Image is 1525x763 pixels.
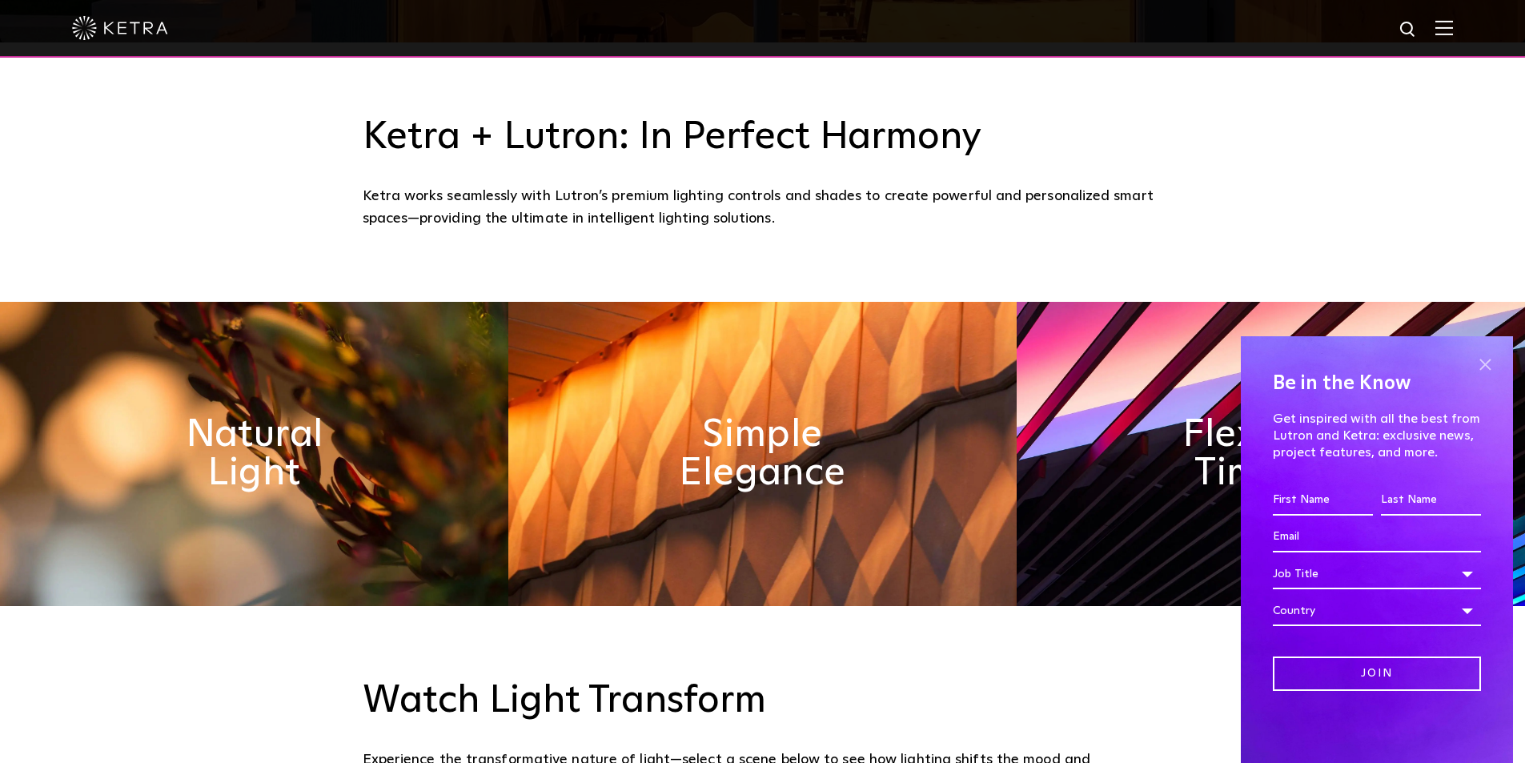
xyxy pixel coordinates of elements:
img: ketra-logo-2019-white [72,16,168,40]
h2: Simple Elegance [642,416,882,492]
img: simple_elegance [508,302,1017,606]
div: Country [1273,596,1481,626]
input: Join [1273,657,1481,691]
div: Job Title [1273,559,1481,589]
p: Get inspired with all the best from Lutron and Ketra: exclusive news, project features, and more. [1273,411,1481,460]
input: First Name [1273,485,1373,516]
input: Email [1273,522,1481,552]
h4: Be in the Know [1273,368,1481,399]
h2: Flexible & Timeless [1150,416,1391,492]
h2: Natural Light [134,416,374,492]
img: search icon [1399,20,1419,40]
img: Hamburger%20Nav.svg [1435,20,1453,35]
div: Ketra works seamlessly with Lutron’s premium lighting controls and shades to create powerful and ... [363,185,1163,231]
h3: Watch Light Transform [363,678,1163,725]
input: Last Name [1381,485,1481,516]
img: flexible_timeless_ketra [1017,302,1525,606]
h3: Ketra + Lutron: In Perfect Harmony [363,114,1163,161]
